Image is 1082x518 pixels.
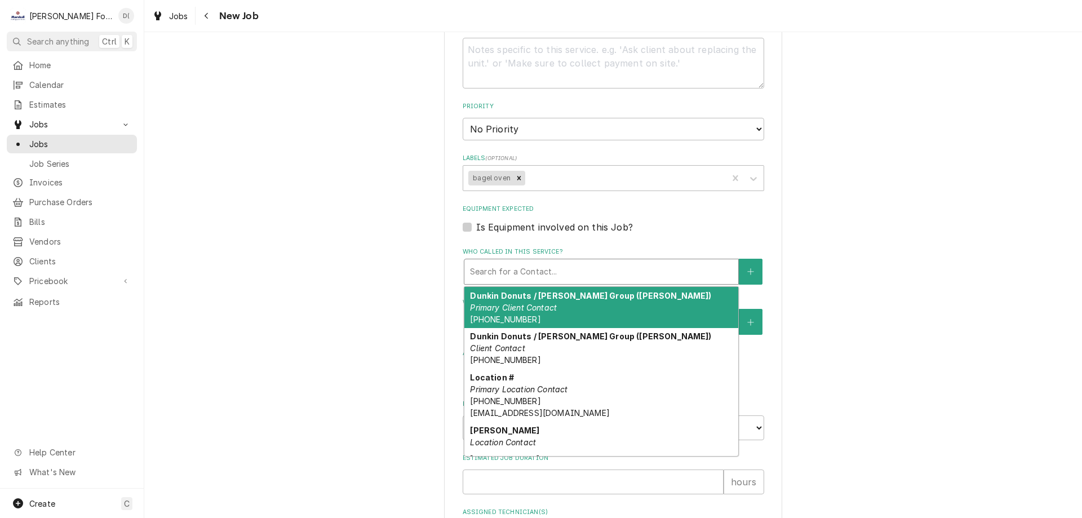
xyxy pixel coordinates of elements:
strong: [PERSON_NAME] [470,426,539,435]
a: Jobs [7,135,137,153]
label: Priority [463,102,764,111]
button: Navigate back [198,7,216,25]
div: Derek Testa (81)'s Avatar [118,8,134,24]
a: Go to Help Center [7,443,137,462]
a: Bills [7,212,137,231]
div: Attachments [463,349,764,386]
span: [PHONE_NUMBER] [470,355,540,365]
a: Invoices [7,173,137,192]
div: Equipment Expected [463,205,764,233]
div: Marshall Food Equipment Service's Avatar [10,8,26,24]
a: Vendors [7,232,137,251]
strong: [PERSON_NAME] [470,454,539,464]
a: Estimates [7,95,137,114]
input: Date [463,415,609,440]
a: Clients [7,252,137,271]
a: Go to Pricebook [7,272,137,290]
span: Calendar [29,79,131,91]
span: Ctrl [102,36,117,47]
span: Home [29,59,131,71]
div: bagel oven [468,171,513,185]
a: Go to Jobs [7,115,137,134]
span: Bills [29,216,131,228]
span: [PHONE_NUMBER] [470,315,540,324]
span: Estimates [29,99,131,110]
strong: Location # [470,373,514,382]
label: Equipment Expected [463,205,764,214]
div: Who should the tech(s) ask for? [463,298,764,335]
label: Attachments [463,349,764,358]
em: Primary Location Contact [470,384,567,394]
label: Estimated Job Duration [463,454,764,463]
button: Create New Contact [739,259,762,285]
svg: Create New Contact [747,318,754,326]
span: Job Series [29,158,131,170]
span: New Job [216,8,259,24]
span: Reports [29,296,131,308]
label: Estimated Arrival Time [463,400,764,409]
span: Vendors [29,236,131,247]
div: hours [724,470,764,494]
a: Home [7,56,137,74]
span: Pricebook [29,275,114,287]
label: Who called in this service? [463,247,764,256]
div: Priority [463,102,764,140]
div: Remove bagel oven [513,171,525,185]
label: Is Equipment involved on this Job? [476,220,633,234]
em: Primary Client Contact [470,303,557,312]
em: Location Contact [470,437,536,447]
a: Go to What's New [7,463,137,481]
label: Who should the tech(s) ask for? [463,298,764,307]
span: Purchase Orders [29,196,131,208]
span: Jobs [29,138,131,150]
span: Invoices [29,176,131,188]
span: Search anything [27,36,89,47]
div: Who called in this service? [463,247,764,284]
label: Labels [463,154,764,163]
span: K [125,36,130,47]
strong: Dunkin Donuts / [PERSON_NAME] Group ([PERSON_NAME]) [470,331,711,341]
div: [PERSON_NAME] Food Equipment Service [29,10,112,22]
div: Technician Instructions [463,22,764,88]
em: Client Contact [470,343,525,353]
a: Job Series [7,154,137,173]
div: Estimated Arrival Time [463,400,764,440]
span: Clients [29,255,131,267]
span: What's New [29,466,130,478]
span: ( optional ) [485,155,517,161]
div: Labels [463,154,764,191]
button: Create New Contact [739,309,762,335]
span: [PHONE_NUMBER] [EMAIL_ADDRESS][DOMAIN_NAME] [470,396,609,418]
svg: Create New Contact [747,268,754,276]
a: Calendar [7,76,137,94]
a: Reports [7,293,137,311]
span: Help Center [29,446,130,458]
a: Purchase Orders [7,193,137,211]
button: Search anythingCtrlK [7,32,137,51]
div: Estimated Job Duration [463,454,764,494]
label: Assigned Technician(s) [463,508,764,517]
div: D( [118,8,134,24]
span: C [124,498,130,510]
div: M [10,8,26,24]
span: Create [29,499,55,508]
span: Jobs [29,118,114,130]
span: Jobs [169,10,188,22]
a: Jobs [148,7,193,25]
strong: Dunkin Donuts / [PERSON_NAME] Group ([PERSON_NAME]) [470,291,711,300]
